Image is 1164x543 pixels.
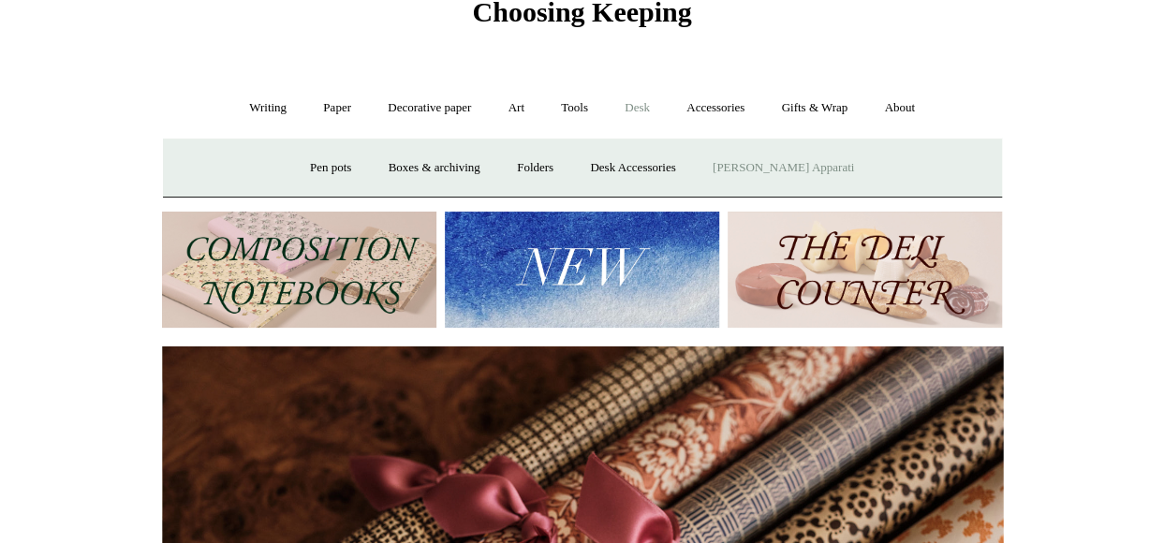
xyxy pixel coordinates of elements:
img: 202302 Composition ledgers.jpg__PID:69722ee6-fa44-49dd-a067-31375e5d54ec [162,212,436,329]
a: Boxes & archiving [372,143,497,193]
a: About [867,83,932,133]
a: Desk Accessories [573,143,692,193]
a: Folders [500,143,570,193]
img: The Deli Counter [728,212,1002,329]
a: Art [492,83,541,133]
a: Desk [608,83,667,133]
a: Pen pots [293,143,368,193]
a: [PERSON_NAME] Apparati [696,143,871,193]
a: Decorative paper [371,83,488,133]
img: New.jpg__PID:f73bdf93-380a-4a35-bcfe-7823039498e1 [445,212,719,329]
a: Writing [232,83,303,133]
a: Paper [306,83,368,133]
a: Tools [544,83,605,133]
a: Accessories [670,83,761,133]
a: Choosing Keeping [472,11,691,24]
a: Gifts & Wrap [764,83,864,133]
